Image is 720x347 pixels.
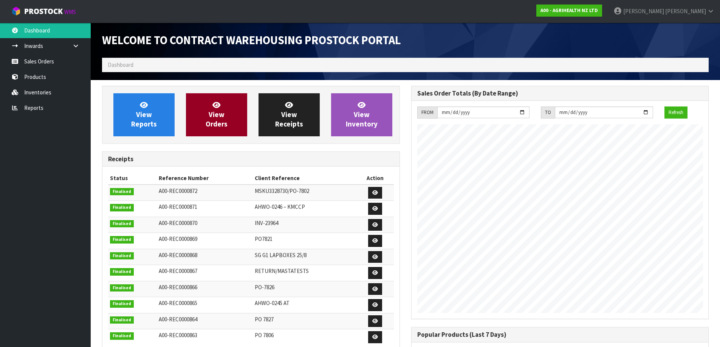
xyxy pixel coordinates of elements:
a: ViewInventory [331,93,392,136]
span: [PERSON_NAME] [623,8,664,15]
span: A00-REC0000872 [159,187,197,194]
strong: A00 - AGRIHEALTH NZ LTD [540,7,598,14]
span: [PERSON_NAME] [665,8,706,15]
span: PO-7826 [255,284,274,291]
button: Refresh [664,106,687,119]
span: PO 7806 [255,332,274,339]
span: Welcome to Contract Warehousing ProStock Portal [102,33,401,47]
span: Finalised [110,204,134,211]
span: View Inventory [346,100,378,129]
span: Finalised [110,188,134,196]
th: Status [108,172,157,184]
span: A00-REC0000868 [159,251,197,259]
span: SG G1 LAPBOXES 25/8 [255,251,307,259]
span: A00-REC0000870 [159,219,197,227]
span: Finalised [110,332,134,340]
span: AHWO-0246 – KMCCP [255,203,305,210]
span: Finalised [110,268,134,276]
span: View Reports [131,100,157,129]
span: A00-REC0000871 [159,203,197,210]
span: PO7821 [255,235,273,242]
span: ProStock [24,6,63,16]
th: Action [356,172,393,184]
span: A00-REC0000864 [159,316,197,323]
span: Finalised [110,316,134,324]
a: ViewReceipts [259,93,320,136]
span: A00-REC0000866 [159,284,197,291]
h3: Receipts [108,156,394,163]
span: A00-REC0000863 [159,332,197,339]
a: ViewReports [113,93,175,136]
th: Reference Number [157,172,252,184]
span: PO 7827 [255,316,274,323]
span: AHWO-0245 AT [255,299,290,307]
small: WMS [64,8,76,15]
th: Client Reference [253,172,357,184]
span: Finalised [110,284,134,292]
div: FROM [417,106,437,119]
span: View Orders [206,100,228,129]
h3: Sales Order Totals (By Date Range) [417,90,703,97]
a: ViewOrders [186,93,247,136]
span: MSKU3328730/PO-7802 [255,187,309,194]
span: Dashboard [108,61,133,68]
span: INV-23964 [255,219,278,227]
img: cube-alt.png [11,6,21,16]
span: Finalised [110,220,134,228]
span: Finalised [110,300,134,308]
span: Finalised [110,236,134,244]
span: A00-REC0000869 [159,235,197,242]
span: A00-REC0000865 [159,299,197,307]
h3: Popular Products (Last 7 Days) [417,331,703,338]
span: View Receipts [275,100,303,129]
span: A00-REC0000867 [159,267,197,275]
span: RETURN/MASTATESTS [255,267,309,275]
div: TO [541,106,555,119]
span: Finalised [110,252,134,260]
